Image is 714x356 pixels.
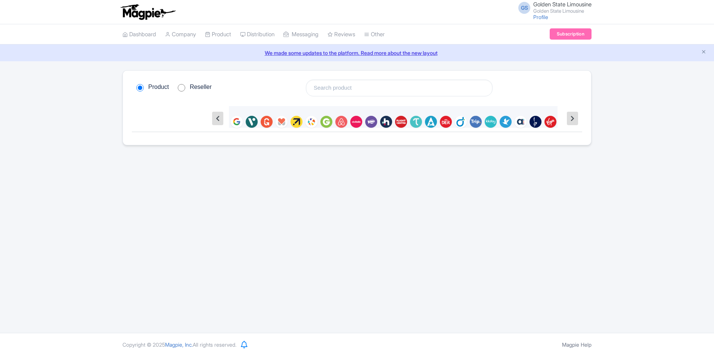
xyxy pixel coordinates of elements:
a: Reviews [327,24,355,45]
img: b29kpisqr7zevmn4jbpe.svg [455,116,467,128]
img: jopcpveqc4cooz9s7is0.svg [380,116,392,128]
img: urqcle3ifoc9ocn6sp0n.svg [544,116,556,128]
a: Magpie Help [562,341,592,348]
input: Search product [306,80,493,96]
img: ivapdkan2awjqsl6vuv6.svg [291,116,302,128]
div: Copyright © 2025 All rights reserved. [118,341,241,349]
span: Magpie, Inc. [165,341,193,348]
a: GS Golden State Limousine Golden State Limousine [514,1,592,13]
img: ek6k2y42pa64erap6yio.svg [395,116,407,128]
span: GS [518,2,530,14]
a: Company [165,24,196,45]
span: Reseller [190,84,212,92]
a: Dashboard [122,24,156,45]
img: ipxdik28nx2j4cr0vt75.svg [261,116,273,128]
a: Messaging [283,24,319,45]
input: Reseller [178,84,185,92]
a: Subscription [550,28,592,40]
a: We made some updates to the platform. Read more about the new layout [4,49,710,57]
img: q5ilzyw2rogolixnzumg.svg [530,116,541,128]
img: b55cwb7esi2zlktf3tam.svg [500,116,512,128]
img: avxi2cdthghmsdyaggko.svg [350,116,362,128]
img: tqvnv1iuisqdfvdrb1gx.svg [425,116,437,128]
img: ma8kxbkphdxpyxvvjxkd.svg [365,116,377,128]
img: b1xuewhmbrwzknsa2aie.svg [246,116,258,128]
img: ttwceb1ypd6upmjcmkxs.svg [320,116,332,128]
img: zeutyoqx4ptr4l6m7bm4.svg [305,116,317,128]
a: Other [364,24,385,45]
a: Product [205,24,231,45]
img: logo-ab69f6fb50320c5b225c76a69d11143b.png [119,4,177,20]
img: hpw7yxxjbd0p1szwynpk.svg [485,116,497,128]
img: apftxwwbrgc43w3a7pev.svg [276,116,288,128]
img: dljxrvpwlcuzzpjoihhs.svg [440,116,452,128]
img: bpbxypwltswyfrbpt0sp.svg [410,116,422,128]
a: Profile [533,14,548,20]
span: Golden State Limousine [533,1,592,8]
img: sqwobblufzyeppslu7cw.svg [231,116,243,128]
small: Golden State Limousine [533,9,592,13]
button: Close announcement [701,48,707,57]
span: Product [148,84,169,92]
a: Distribution [240,24,274,45]
input: Product [136,84,144,92]
img: gzb4ieocmiseny38kr5p.svg [335,116,347,128]
img: iacvmwnv9zpfnxk2aaw5.svg [515,116,527,128]
img: qsxkhbpl1crg4uftvdzb.svg [470,116,482,128]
